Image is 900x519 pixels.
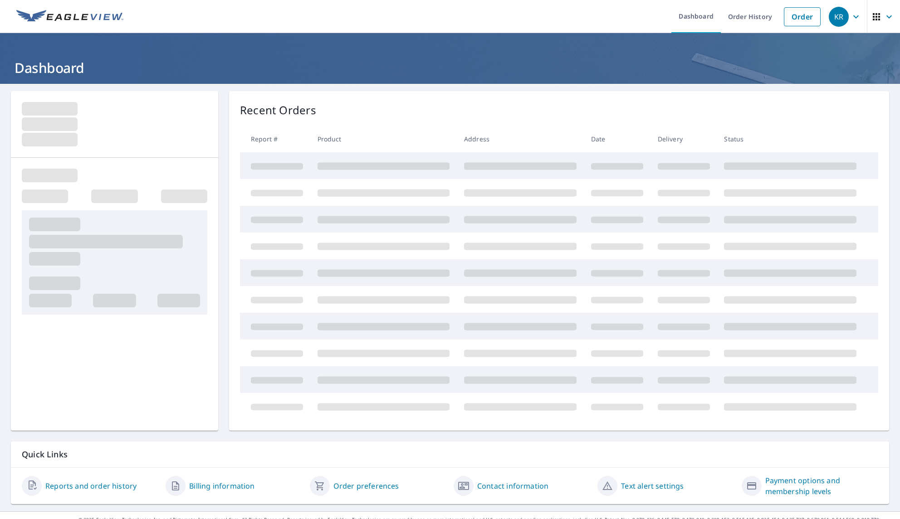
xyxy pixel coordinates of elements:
th: Date [584,126,651,152]
a: Reports and order history [45,480,137,491]
h1: Dashboard [11,58,889,77]
a: Order [784,7,821,26]
th: Report # [240,126,310,152]
div: KR [829,7,849,27]
th: Address [457,126,584,152]
a: Billing information [189,480,254,491]
a: Payment options and membership levels [765,475,878,497]
img: EV Logo [16,10,123,24]
p: Recent Orders [240,102,316,118]
a: Text alert settings [621,480,684,491]
a: Contact information [477,480,548,491]
th: Status [717,126,864,152]
p: Quick Links [22,449,878,460]
th: Delivery [651,126,717,152]
a: Order preferences [333,480,399,491]
th: Product [310,126,457,152]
